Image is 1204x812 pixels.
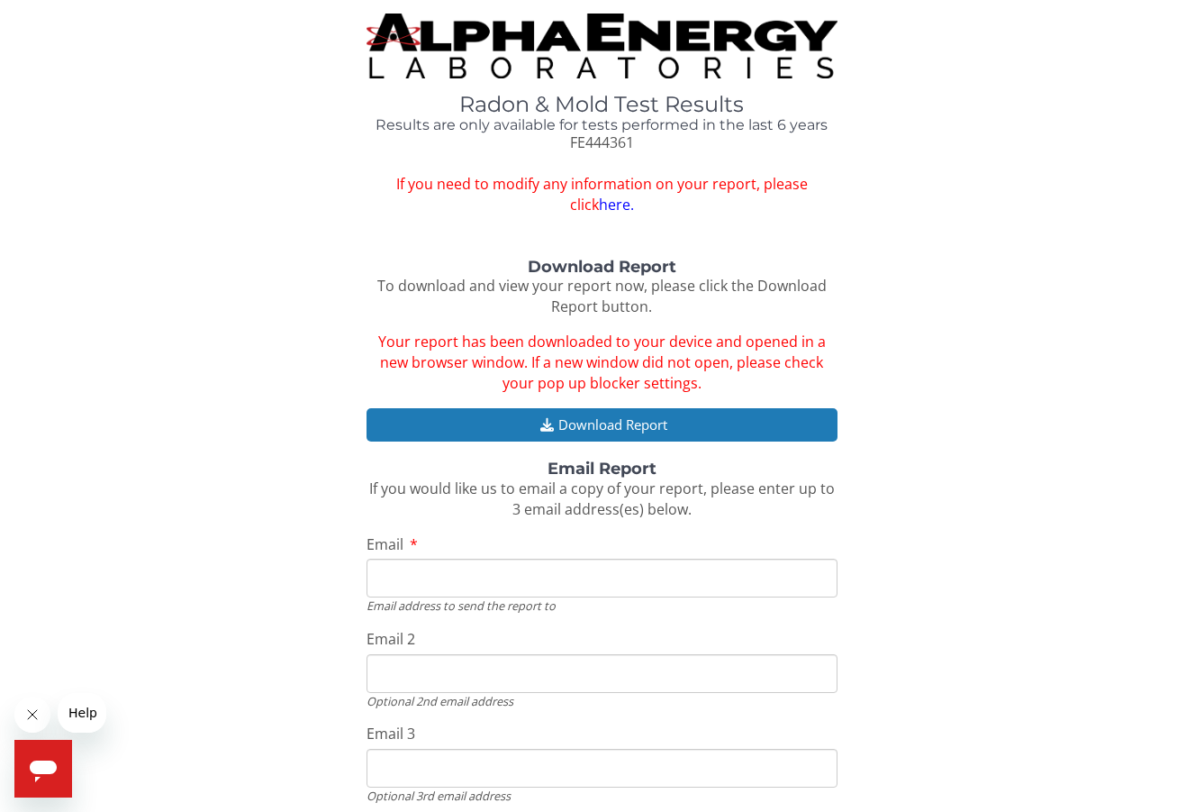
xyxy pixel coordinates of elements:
[570,132,634,152] span: FE444361
[528,257,676,277] strong: Download Report
[367,693,837,709] div: Optional 2nd email address
[367,174,837,215] span: If you need to modify any information on your report, please click
[367,93,837,116] h1: Radon & Mold Test Results
[367,788,837,804] div: Optional 3rd email address
[14,740,72,798] iframe: Button to launch messaging window
[367,408,837,442] button: Download Report
[548,459,656,479] strong: Email Report
[599,195,634,214] a: here.
[367,117,837,133] h4: Results are only available for tests performed in the last 6 years
[58,693,106,733] iframe: Message from company
[367,598,837,614] div: Email address to send the report to
[367,724,415,744] span: Email 3
[367,14,837,78] img: TightCrop.jpg
[378,332,826,393] span: Your report has been downloaded to your device and opened in a new browser window. If a new windo...
[377,276,827,316] span: To download and view your report now, please click the Download Report button.
[367,534,403,554] span: Email
[14,697,50,733] iframe: Close message
[367,629,415,649] span: Email 2
[369,479,835,519] span: If you would like us to email a copy of your report, please enter up to 3 email address(es) below.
